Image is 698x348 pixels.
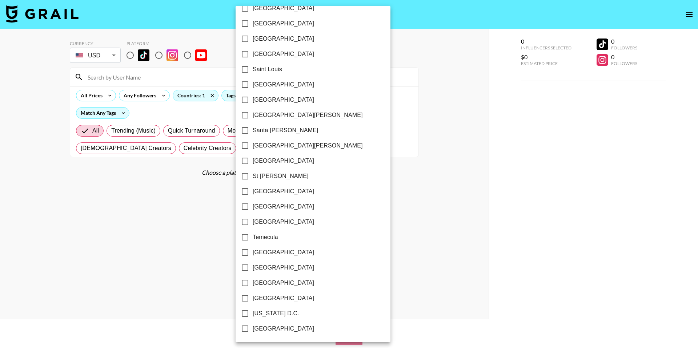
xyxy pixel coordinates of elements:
span: [GEOGRAPHIC_DATA] [253,324,314,333]
span: [GEOGRAPHIC_DATA][PERSON_NAME] [253,141,363,150]
span: [GEOGRAPHIC_DATA] [253,50,314,58]
span: [GEOGRAPHIC_DATA] [253,96,314,104]
span: [US_STATE] D.C. [253,309,299,318]
span: [GEOGRAPHIC_DATA] [253,279,314,287]
span: [GEOGRAPHIC_DATA] [253,218,314,226]
span: [GEOGRAPHIC_DATA] [253,202,314,211]
iframe: Drift Widget Chat Controller [662,312,689,339]
span: [GEOGRAPHIC_DATA] [253,80,314,89]
span: [GEOGRAPHIC_DATA][PERSON_NAME] [253,111,363,120]
span: [GEOGRAPHIC_DATA] [253,35,314,43]
span: [GEOGRAPHIC_DATA] [253,19,314,28]
span: St [PERSON_NAME] [253,172,309,181]
span: [GEOGRAPHIC_DATA] [253,157,314,165]
span: Santa [PERSON_NAME] [253,126,318,135]
span: [GEOGRAPHIC_DATA] [253,248,314,257]
span: [GEOGRAPHIC_DATA] [253,4,314,13]
span: [GEOGRAPHIC_DATA] [253,187,314,196]
span: Saint Louis [253,65,282,74]
span: [GEOGRAPHIC_DATA] [253,294,314,303]
span: Temecula [253,233,278,242]
span: [GEOGRAPHIC_DATA] [253,263,314,272]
